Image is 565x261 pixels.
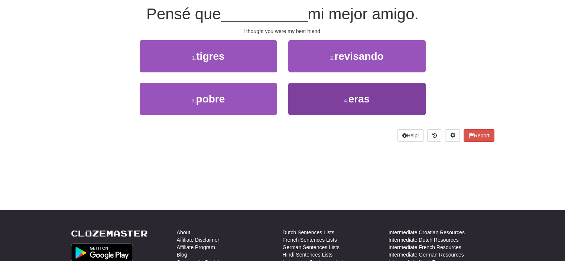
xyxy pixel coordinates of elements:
button: 1.tigres [140,40,277,72]
a: Intermediate Croatian Resources [389,229,465,236]
span: Pensé que [146,5,221,23]
a: Affiliate Program [177,244,215,251]
a: French Sentences Lists [283,236,337,244]
small: 2 . [330,55,335,61]
a: About [177,229,191,236]
a: Intermediate Dutch Resources [389,236,459,244]
a: German Sentences Lists [283,244,340,251]
a: Dutch Sentences Lists [283,229,334,236]
button: 3.pobre [140,83,277,115]
div: I thought you were my best friend. [71,27,494,35]
button: 4.eras [288,83,426,115]
small: 4 . [344,98,348,104]
a: Hindi Sentences Lists [283,251,333,258]
span: mi mejor amigo. [308,5,419,23]
a: Intermediate German Resources [389,251,464,258]
button: Report [464,129,494,142]
span: __________ [221,5,308,23]
span: revisando [334,50,383,62]
button: Round history (alt+y) [427,129,441,142]
small: 1 . [192,55,197,61]
button: Help! [397,129,424,142]
a: Clozemaster [71,229,148,238]
span: pobre [196,93,225,105]
button: 2.revisando [288,40,426,72]
small: 3 . [192,98,196,104]
span: eras [348,93,370,105]
a: Blog [177,251,187,258]
a: Affiliate Disclaimer [177,236,220,244]
a: Intermediate French Resources [389,244,461,251]
span: tigres [196,50,224,62]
